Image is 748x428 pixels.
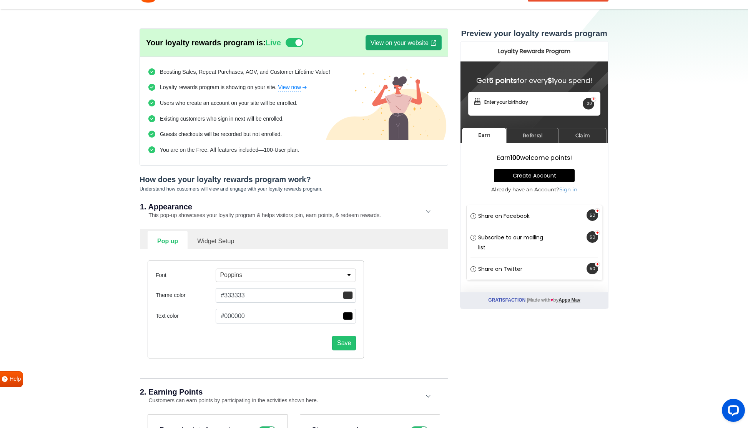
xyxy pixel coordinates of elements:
[29,35,57,44] strong: 5 points
[140,186,322,192] small: Understand how customers will view and engage with your loyalty rewards program.
[4,7,144,13] h2: Loyalty Rewards Program
[50,112,60,121] strong: 100
[140,388,425,396] h2: 2. Earning Points
[148,231,188,250] a: Pop up
[366,35,442,50] a: View on your website
[10,375,21,383] span: Help
[156,271,216,279] label: Font
[160,115,284,123] p: Existing customers who sign in next will be enrolled.
[98,256,120,262] a: Apps Mav
[46,87,99,102] a: Referral
[140,212,381,218] small: This pop-up showcases your loyalty program & helps visitors join, earn points, & redeem rewards.
[28,256,65,262] a: Gratisfaction
[460,28,608,38] h3: Preview your loyalty rewards program
[0,251,148,267] p: Made with by
[99,145,117,151] a: Sign in
[14,145,135,152] p: Already have an Account?
[278,83,308,91] a: View now
[160,146,299,154] p: You are on the Free. All features included—100-User plan.
[34,128,115,141] a: Create Account
[220,270,242,280] p: Poppins
[8,36,140,43] h4: Get for every you spend!
[156,291,216,299] label: Theme color
[160,99,298,107] p: Users who create an account on your site will be enrolled.
[14,113,135,120] h3: Earn welcome points!
[716,396,748,428] iframe: LiveChat chat widget
[156,312,216,320] label: Text color
[332,336,356,350] button: Save
[67,256,68,262] span: |
[266,38,281,47] strong: Live
[160,83,308,91] p: Loyalty rewards program is showing on your site.
[188,231,244,250] a: Widget Setup
[99,87,146,102] a: Claim
[146,38,281,47] h6: Your loyalty rewards program is:
[140,397,318,403] small: Customers can earn points by participating in the activities shown here.
[140,175,448,184] h5: How does your loyalty rewards program work?
[160,68,330,76] p: Boosting Sales, Repeat Purchases, AOV, and Customer Lifetime Value!
[160,130,282,138] p: Guests checkouts will be recorded but not enrolled.
[90,256,93,262] i: ♥
[140,203,425,211] h2: 1. Appearance
[2,87,46,101] a: Earn
[88,35,94,44] strong: $1
[216,269,356,282] button: Poppins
